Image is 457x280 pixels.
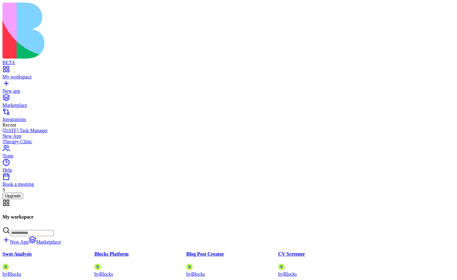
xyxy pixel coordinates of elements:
[2,239,29,244] a: New App
[186,271,191,276] span: by
[2,162,455,173] a: Help
[2,193,23,199] button: Upgrade
[186,251,278,257] h4: Blog Post Creator
[2,83,455,94] a: New app
[2,69,455,80] a: My workspace
[191,271,205,276] span: Blocks
[2,74,455,80] div: My workspace
[94,271,99,276] span: by
[2,167,455,173] div: Help
[2,133,455,139] a: New App
[29,239,61,244] a: Marketplace
[2,128,455,133] a: [DATE] Task Manager
[2,251,94,257] h4: Swot Analysis
[2,88,455,94] div: New app
[278,251,370,277] a: CV ScreenerAvatarbyBlocks
[278,271,283,276] span: by
[186,251,278,277] a: Blog Post CreatorAvatarbyBlocks
[278,251,370,257] h4: CV Screener
[2,60,455,65] div: BETA
[283,271,297,276] span: Blocks
[2,117,455,122] div: Integrations
[2,139,455,144] a: Therapy Clinic
[94,251,186,257] h4: Blocks Platform
[2,176,455,187] a: Book a meeting
[2,2,251,59] img: logo
[99,271,113,276] span: Blocks
[94,251,186,277] a: Blocks PlatformAvatarbyBlocks
[2,214,455,220] h4: My workspace
[2,153,455,159] div: Team
[2,148,455,159] a: Team
[2,54,455,65] a: BETA
[2,251,94,277] a: Swot AnalysisAvatarbyBlocks
[2,122,16,127] span: Recent
[2,97,455,108] a: Marketplace
[94,263,101,270] img: Avatar
[2,102,455,108] div: Marketplace
[2,111,455,122] a: Integrations
[2,182,455,187] div: Book a meeting
[2,187,5,192] span: S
